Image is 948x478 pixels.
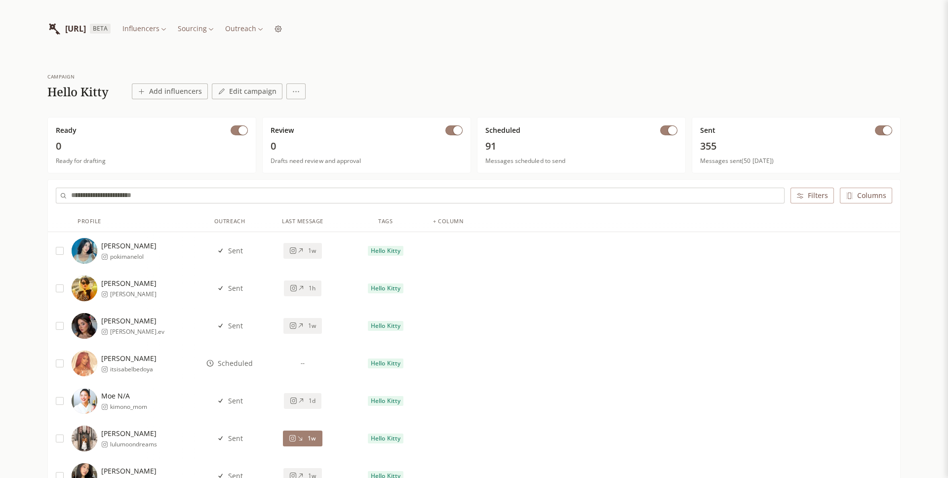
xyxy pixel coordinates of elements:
[72,238,97,264] img: https://lookalike-images.influencerlist.ai/profiles/00b74078-2e20-49fe-a3b0-92145593d09c.jpg
[132,83,208,99] button: Add influencers
[271,157,463,165] span: Drafts need review and approval
[790,188,834,203] button: Filters
[282,217,323,226] div: Last Message
[110,328,164,336] span: [PERSON_NAME].ev
[308,247,316,255] span: 1w
[433,217,463,226] div: + column
[47,84,108,99] h1: Hello Kitty
[309,284,316,292] span: 1h
[101,279,157,288] span: [PERSON_NAME]
[101,391,147,401] span: Moe N/A
[174,22,217,36] button: Sourcing
[118,22,170,36] button: Influencers
[110,290,157,298] span: [PERSON_NAME]
[72,388,97,414] img: https://lookalike-images.influencerlist.ai/profiles/dea66cec-bc3d-46b9-868c-b9bda79b4b9c.jpg
[228,321,243,331] span: Sent
[700,125,715,135] span: Sent
[56,139,248,153] span: 0
[700,139,892,153] span: 355
[283,243,322,259] button: 1w
[78,217,101,226] div: Profile
[371,247,400,255] span: Hello Kitty
[56,125,77,135] span: Ready
[485,139,677,153] span: 91
[371,359,400,367] span: Hello Kitty
[101,316,164,326] span: [PERSON_NAME]
[284,280,321,296] button: 1h
[271,139,463,153] span: 0
[214,217,245,226] div: Outreach
[110,253,157,261] span: pokimanelol
[283,431,322,446] button: 1w
[700,157,892,165] span: Messages sent (50 [DATE])
[110,365,157,373] span: itsisabelbedoya
[110,440,157,448] span: lulumoondreams
[212,83,282,99] button: Edit campaign
[371,435,400,442] span: Hello Kitty
[47,73,108,80] div: campaign
[840,188,892,203] button: Columns
[228,396,243,406] span: Sent
[101,466,157,476] span: [PERSON_NAME]
[72,351,97,376] img: https://lookalike-images.influencerlist.ai/profiles/f1b61a3a-f52a-4cfc-8d6b-cbebf6aa6a79.jpg
[485,157,677,165] span: Messages scheduled to send
[371,284,400,292] span: Hello Kitty
[47,22,61,36] img: InfluencerList.ai
[72,426,97,451] img: https://lookalike-images.influencerlist.ai/profiles/72a5248c-0116-4276-b8cd-3b4c709d3630.jpg
[101,354,157,363] span: [PERSON_NAME]
[47,16,111,41] a: InfluencerList.ai[URL]BETA
[221,22,267,36] button: Outreach
[309,397,316,405] span: 1d
[65,23,86,35] span: [URL]
[72,276,97,301] img: https://lookalike-images.influencerlist.ai/profiles/3ac06969-fa12-4058-9802-ecf2b847b378.jpg
[56,157,248,165] span: Ready for drafting
[283,318,322,334] button: 1w
[308,322,316,330] span: 1w
[301,359,305,367] span: --
[101,429,157,438] span: [PERSON_NAME]
[228,283,243,293] span: Sent
[371,322,400,330] span: Hello Kitty
[218,358,253,368] span: Scheduled
[72,313,97,339] img: https://lookalike-images.influencerlist.ai/profiles/78a8f900-f316-4e16-b50a-97d90fcc8111.jpg
[284,393,321,409] button: 1d
[228,246,243,256] span: Sent
[101,241,157,251] span: [PERSON_NAME]
[90,24,111,34] span: BETA
[228,434,243,443] span: Sent
[371,397,400,405] span: Hello Kitty
[110,403,147,411] span: kimono_mom
[378,217,393,226] div: Tags
[271,125,294,135] span: Review
[485,125,520,135] span: Scheduled
[308,435,316,442] span: 1w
